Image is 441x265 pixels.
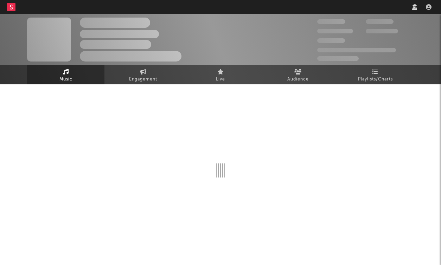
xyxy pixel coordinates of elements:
[358,75,393,84] span: Playlists/Charts
[317,19,345,24] span: 300,000
[366,19,394,24] span: 100,000
[317,56,359,61] span: Jump Score: 85.0
[27,65,104,84] a: Music
[287,75,309,84] span: Audience
[182,65,259,84] a: Live
[129,75,157,84] span: Engagement
[104,65,182,84] a: Engagement
[317,29,353,33] span: 50,000,000
[366,29,398,33] span: 1,000,000
[317,38,345,43] span: 100,000
[216,75,225,84] span: Live
[259,65,337,84] a: Audience
[337,65,414,84] a: Playlists/Charts
[59,75,72,84] span: Music
[317,48,396,52] span: 50,000,000 Monthly Listeners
